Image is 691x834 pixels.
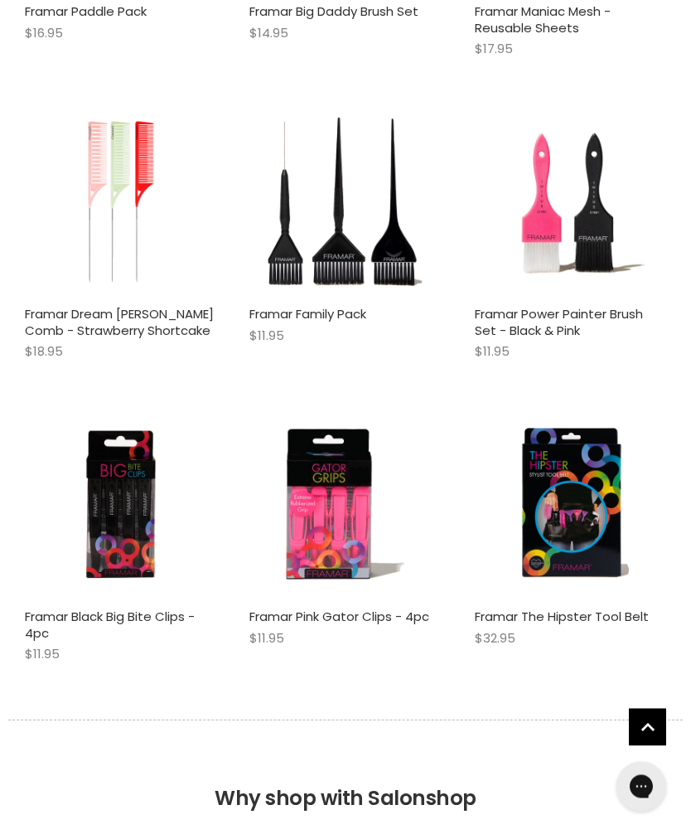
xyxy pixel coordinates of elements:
[249,107,441,298] img: Framar Family Pack
[249,609,429,626] a: Framar Pink Gator Clips - 4pc
[629,709,666,752] span: Back to top
[629,709,666,746] a: Back to top
[249,630,284,647] span: $11.95
[475,107,666,298] img: Framar Power Painter Brush Set - Black & Pink
[475,343,510,361] span: $11.95
[25,107,216,298] img: Framar Dream Weaver Comb - Strawberry Shortcake
[25,410,216,601] img: Framar Black Big Bite Clips - 4pc
[25,3,147,21] a: Framar Paddle Pack
[475,41,513,58] span: $17.95
[25,609,195,642] a: Framar Black Big Bite Clips - 4pc
[249,327,284,345] span: $11.95
[475,609,649,626] a: Framar The Hipster Tool Belt
[475,306,643,340] a: Framar Power Painter Brush Set - Black & Pink
[475,630,515,647] span: $32.95
[608,756,674,817] iframe: Gorgias live chat messenger
[249,3,418,21] a: Framar Big Daddy Brush Set
[249,410,441,601] img: Framar Pink Gator Clips - 4pc
[249,25,288,42] span: $14.95
[249,306,366,323] a: Framar Family Pack
[25,343,63,361] span: $18.95
[25,306,214,340] a: Framar Dream [PERSON_NAME] Comb - Strawberry Shortcake
[25,25,63,42] span: $16.95
[475,410,666,601] img: Framar The Hipster Tool Belt
[475,3,611,37] a: Framar Maniac Mesh - Reusable Sheets
[25,646,60,663] span: $11.95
